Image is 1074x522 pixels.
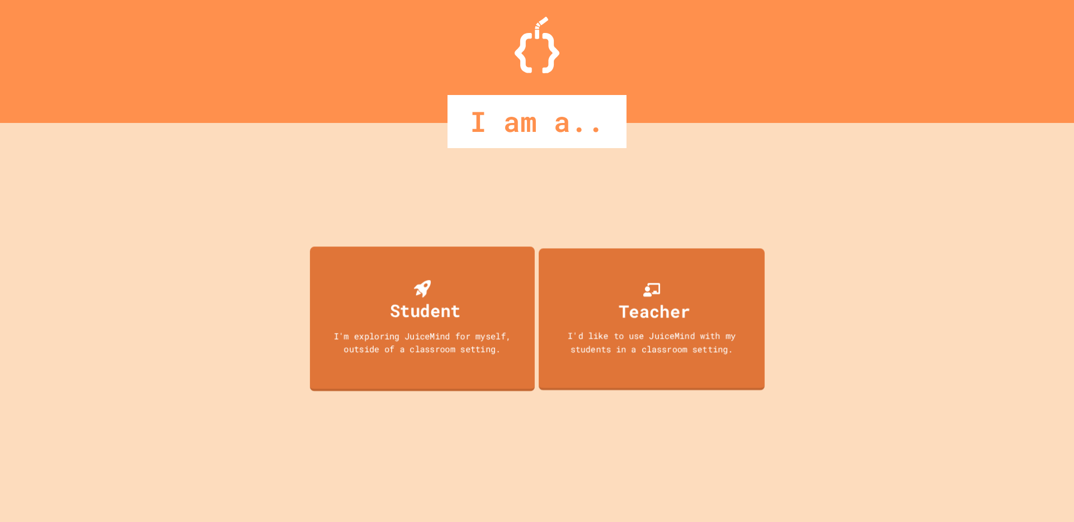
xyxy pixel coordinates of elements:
[447,95,626,148] div: I am a..
[550,330,753,355] div: I'd like to use JuiceMind with my students in a classroom setting.
[321,329,524,355] div: I'm exploring JuiceMind for myself, outside of a classroom setting.
[619,298,690,324] div: Teacher
[390,297,461,324] div: Student
[515,17,559,73] img: Logo.svg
